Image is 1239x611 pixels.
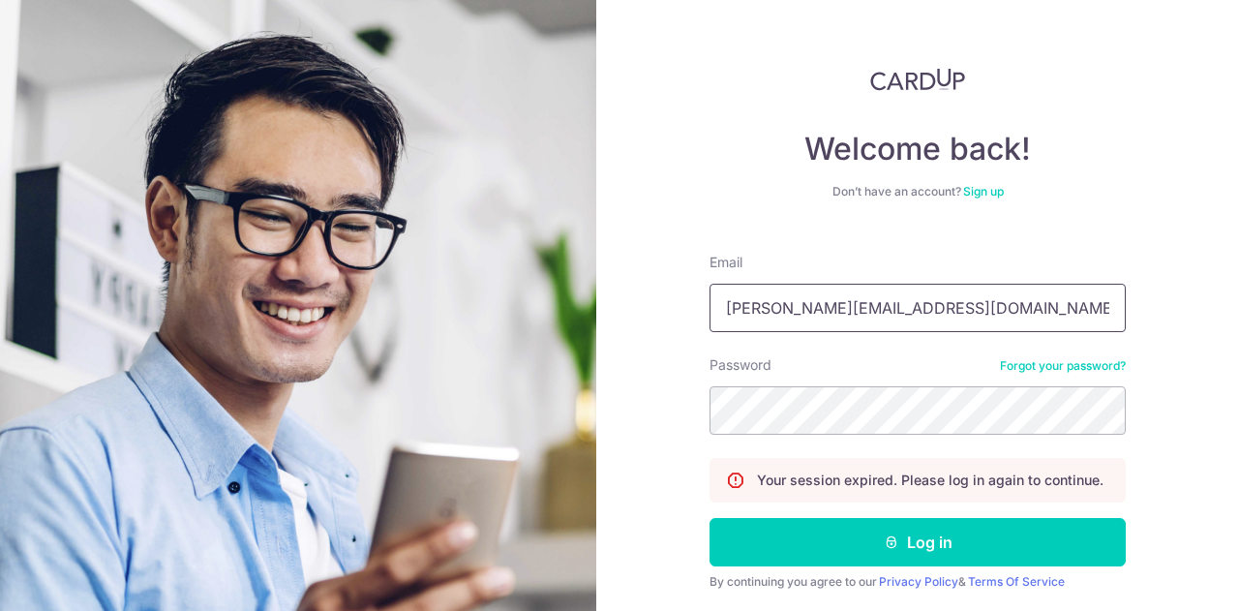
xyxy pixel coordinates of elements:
[757,471,1103,490] p: Your session expired. Please log in again to continue.
[1000,358,1126,374] a: Forgot your password?
[710,130,1126,168] h4: Welcome back!
[710,284,1126,332] input: Enter your Email
[710,184,1126,199] div: Don’t have an account?
[710,518,1126,566] button: Log in
[870,68,965,91] img: CardUp Logo
[710,574,1126,590] div: By continuing you agree to our &
[963,184,1004,199] a: Sign up
[710,253,742,272] label: Email
[710,355,771,375] label: Password
[968,574,1065,589] a: Terms Of Service
[879,574,958,589] a: Privacy Policy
